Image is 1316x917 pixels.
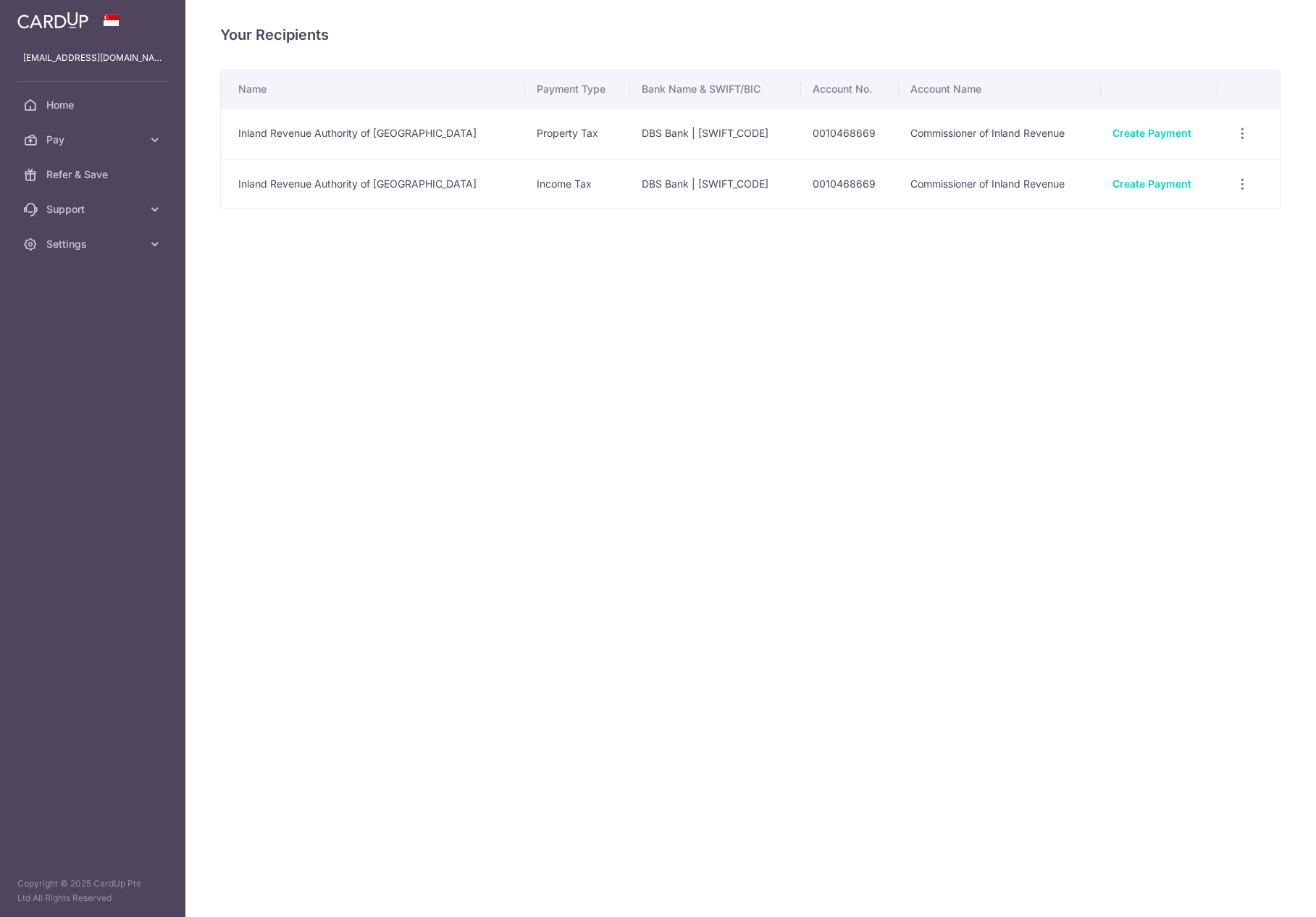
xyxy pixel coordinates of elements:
th: Account Name [899,70,1101,108]
span: Settings [46,237,142,251]
a: Create Payment [1112,127,1191,139]
span: Support [46,202,142,217]
td: Inland Revenue Authority of [GEOGRAPHIC_DATA] [221,108,525,159]
td: Commissioner of Inland Revenue [899,159,1101,209]
span: Pay [46,133,142,147]
td: 0010468669 [801,108,900,159]
h4: Your Recipients [220,23,1281,46]
a: Create Payment [1112,177,1191,190]
th: Payment Type [525,70,630,108]
img: CardUp [17,12,88,29]
td: Property Tax [525,108,630,159]
td: Inland Revenue Authority of [GEOGRAPHIC_DATA] [221,159,525,209]
p: [EMAIL_ADDRESS][DOMAIN_NAME] [23,51,162,65]
td: Commissioner of Inland Revenue [899,108,1101,159]
td: 0010468669 [801,159,900,209]
th: Bank Name & SWIFT/BIC [630,70,801,108]
span: Home [46,98,142,112]
span: Refer & Save [46,167,142,182]
td: DBS Bank | [SWIFT_CODE] [630,159,801,209]
td: DBS Bank | [SWIFT_CODE] [630,108,801,159]
iframe: Opens a widget where you can find more information [1223,874,1302,910]
td: Income Tax [525,159,630,209]
th: Account No. [801,70,900,108]
th: Name [221,70,525,108]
